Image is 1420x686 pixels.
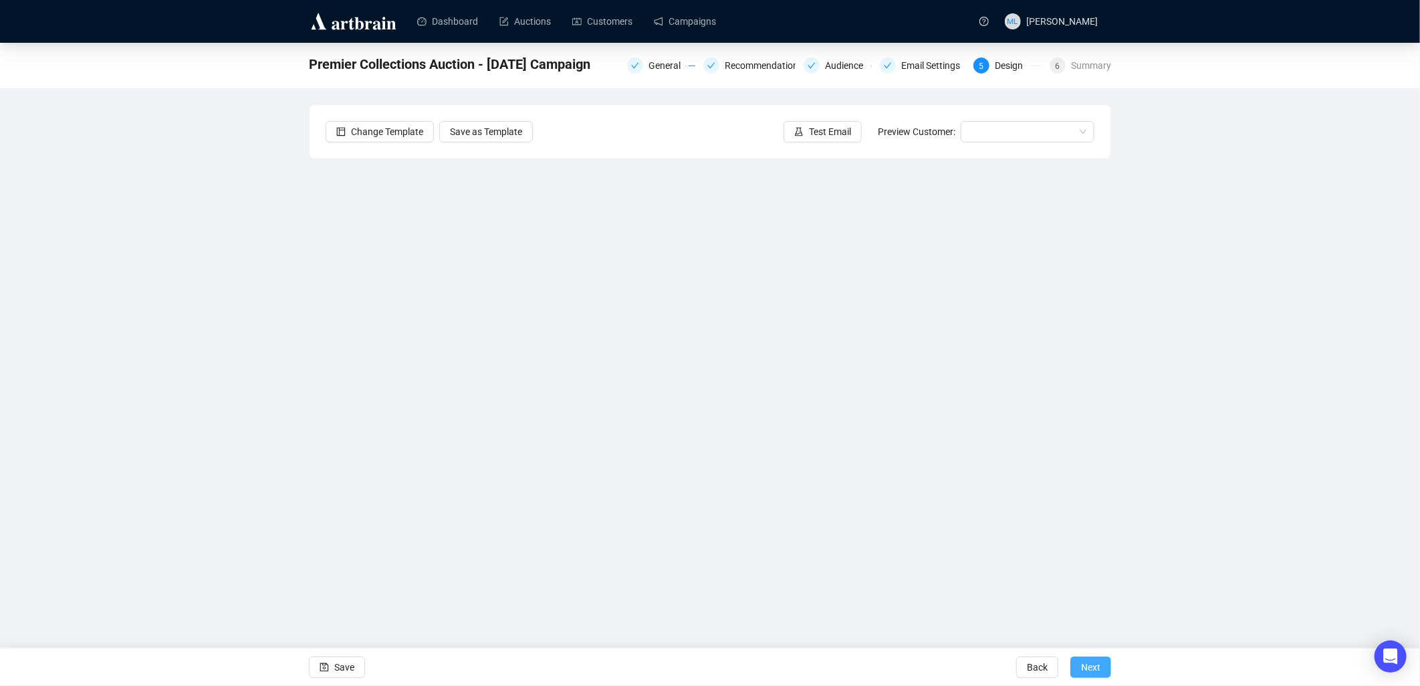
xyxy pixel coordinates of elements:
span: Next [1081,649,1100,686]
button: Save as Template [439,121,533,142]
div: General [648,58,689,74]
img: logo [309,11,398,32]
span: Change Template [351,124,423,139]
a: Auctions [499,4,551,39]
a: Campaigns [654,4,716,39]
div: Summary [1071,58,1111,74]
span: check [884,62,892,70]
div: 6Summary [1050,58,1111,74]
span: ML [1008,15,1019,27]
span: [PERSON_NAME] [1026,16,1098,27]
span: Test Email [809,124,851,139]
div: Email Settings [880,58,965,74]
span: Back [1027,649,1048,686]
span: check [707,62,715,70]
div: 5Design [973,58,1042,74]
span: 6 [1056,62,1060,71]
div: Design [995,58,1031,74]
button: Save [309,657,365,678]
span: Preview Customer: [878,126,955,137]
span: Premier Collections Auction - September 12, 2025 Campaign [309,53,590,75]
span: check [808,62,816,70]
button: Test Email [784,121,862,142]
div: Email Settings [901,58,968,74]
a: Dashboard [417,4,478,39]
span: save [320,663,329,672]
button: Next [1070,657,1111,678]
div: Recommendations [703,58,796,74]
div: General [627,58,695,74]
span: experiment [794,127,804,136]
button: Change Template [326,121,434,142]
span: 5 [979,62,984,71]
div: Open Intercom Messenger [1375,641,1407,673]
a: Customers [572,4,632,39]
span: Save as Template [450,124,522,139]
span: check [631,62,639,70]
div: Recommendations [725,58,811,74]
button: Back [1016,657,1058,678]
span: Save [334,649,354,686]
span: question-circle [979,17,989,26]
div: Audience [804,58,872,74]
span: layout [336,127,346,136]
div: Audience [825,58,871,74]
